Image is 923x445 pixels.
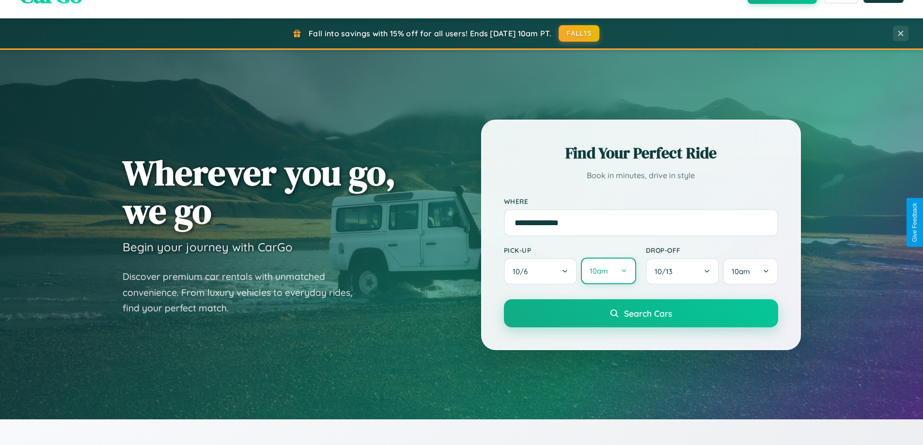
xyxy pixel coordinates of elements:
button: 10am [723,258,778,285]
p: Book in minutes, drive in style [504,169,778,183]
button: 10am [581,258,636,284]
div: Give Feedback [911,203,918,242]
p: Discover premium car rentals with unmatched convenience. From luxury vehicles to everyday rides, ... [123,269,365,316]
span: 10 / 13 [655,267,677,276]
h2: Find Your Perfect Ride [504,142,778,164]
h1: Wherever you go, we go [123,153,396,230]
button: 10/6 [504,258,578,285]
label: Pick-up [504,246,636,254]
label: Drop-off [646,246,778,254]
span: 10am [732,267,750,276]
span: Search Cars [624,308,672,319]
label: Where [504,197,778,205]
button: Search Cars [504,299,778,327]
span: Fall into savings with 15% off for all users! Ends [DATE] 10am PT. [309,29,551,38]
button: 10/13 [646,258,720,285]
span: 10am [590,266,608,276]
h3: Begin your journey with CarGo [123,240,293,254]
span: 10 / 6 [513,267,532,276]
button: FALL15 [559,25,599,42]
